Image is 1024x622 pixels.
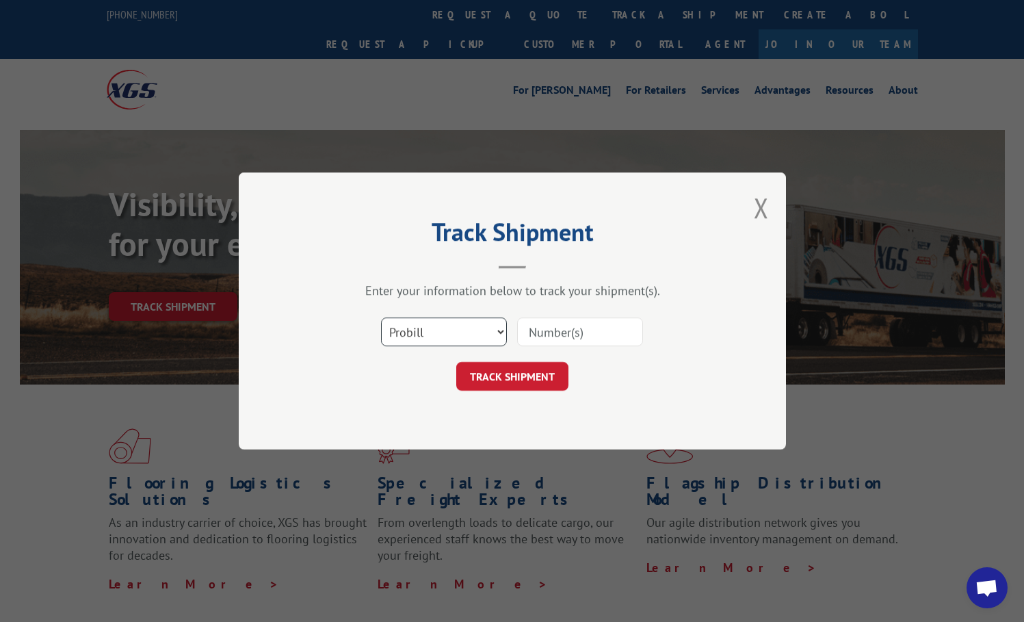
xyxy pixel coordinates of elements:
div: Enter your information below to track your shipment(s). [307,283,718,298]
input: Number(s) [517,318,643,346]
h2: Track Shipment [307,222,718,248]
div: Open chat [967,567,1008,608]
button: Close modal [754,190,769,226]
button: TRACK SHIPMENT [456,362,568,391]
